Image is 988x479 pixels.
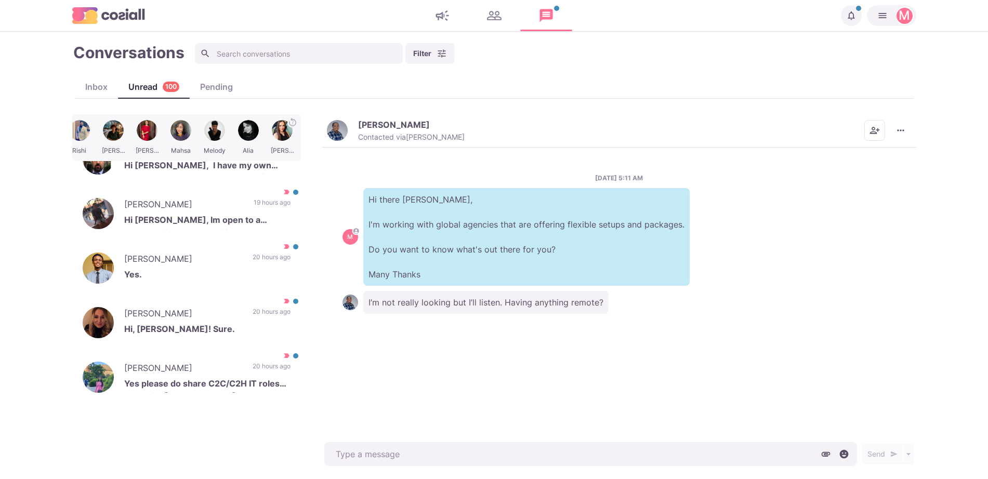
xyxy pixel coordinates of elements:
[595,174,643,183] p: [DATE] 5:11 AM
[867,5,916,26] button: Martin
[353,228,359,234] svg: avatar
[83,362,114,393] img: Riya Aggarwal
[124,214,291,229] p: Hi [PERSON_NAME], Im open to a conversation, however, if I’m honest I’m relatively happy at the m...
[358,119,430,130] p: [PERSON_NAME]
[836,446,852,462] button: Select emoji
[124,362,242,377] p: [PERSON_NAME]
[124,307,242,323] p: [PERSON_NAME]
[124,268,291,284] p: Yes.
[327,120,348,141] img: Aaron Pulliam
[75,81,118,93] div: Inbox
[363,188,690,286] p: Hi there [PERSON_NAME], I'm working with global agencies that are offering flexible setups and pa...
[818,446,834,462] button: Attach files
[864,120,885,141] button: Add add contacts
[73,43,185,62] h1: Conversations
[890,120,911,141] button: More menu
[253,362,291,377] p: 20 hours ago
[862,444,903,464] button: Send
[72,7,145,23] img: logo
[327,119,465,142] button: Aaron Pulliam[PERSON_NAME]Contacted via[PERSON_NAME]
[165,82,177,92] p: 100
[405,43,455,64] button: Filter
[841,5,862,26] button: Notifications
[363,291,609,314] p: I’m not really looking but I’ll listen. Having anything remote?
[253,252,291,268] p: 20 hours ago
[124,377,291,393] p: Yes please do share C2C/C2H IT roles at Email - [PERSON_NAME][EMAIL_ADDRESS][DOMAIN_NAME]
[358,132,465,142] p: Contacted via [PERSON_NAME]
[124,198,243,214] p: [PERSON_NAME]
[118,81,190,93] div: Unread
[347,234,353,240] div: Martin
[899,9,910,22] div: Martin
[253,307,291,323] p: 20 hours ago
[342,295,358,310] img: Aaron Pulliam
[195,43,403,64] input: Search conversations
[83,198,114,229] img: Jacob Saunders
[190,81,243,93] div: Pending
[124,159,291,175] p: Hi [PERSON_NAME], I have my own company so the only setup that might be of interest, is in part t...
[254,198,291,214] p: 19 hours ago
[124,252,242,268] p: [PERSON_NAME]
[124,323,291,338] p: Hi, [PERSON_NAME]! Sure.
[83,252,114,284] img: Emmanuel Ojo
[83,307,114,338] img: Kate Wojciechowska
